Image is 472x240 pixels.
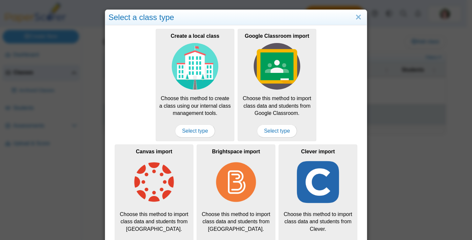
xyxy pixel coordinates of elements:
span: Select type [175,124,215,138]
img: class-type-brightspace.png [213,159,259,206]
div: Choose this method to create a class using our internal class management tools. [156,29,234,141]
div: Select a class type [105,10,367,25]
b: Clever import [301,149,335,154]
b: Canvas import [136,149,172,154]
a: Google Classroom import Choose this method to import class data and students from Google Classroo... [238,29,316,141]
img: class-type-clever.png [295,159,341,206]
img: class-type-local.svg [172,43,218,90]
span: Select type [257,124,297,138]
div: Choose this method to import class data and students from Google Classroom. [238,29,316,141]
b: Brightspace import [212,149,260,154]
img: class-type-google-classroom.svg [254,43,300,90]
a: Close [353,12,364,23]
a: Create a local class Choose this method to create a class using our internal class management too... [156,29,234,141]
b: Google Classroom import [245,33,309,39]
b: Create a local class [171,33,220,39]
img: class-type-canvas.png [131,159,177,206]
